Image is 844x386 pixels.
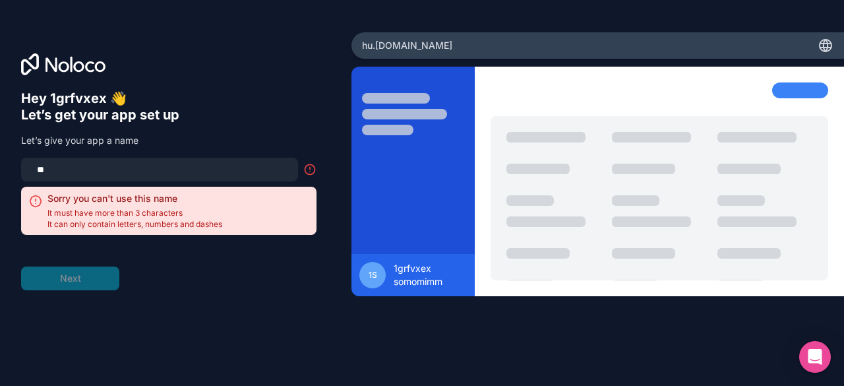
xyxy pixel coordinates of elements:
span: 1grfvxex somomimm [394,262,467,288]
div: Open Intercom Messenger [799,341,831,373]
span: 1s [369,270,377,280]
span: It must have more than 3 characters [47,208,222,218]
p: Let’s give your app a name [21,134,316,147]
h6: Let’s get your app set up [21,107,316,123]
h6: Hey 1grfvxex 👋 [21,90,316,107]
h2: Sorry you can't use this name [47,192,222,205]
span: It can only contain letters, numbers and dashes [47,219,222,230]
span: hu .[DOMAIN_NAME] [362,39,452,52]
